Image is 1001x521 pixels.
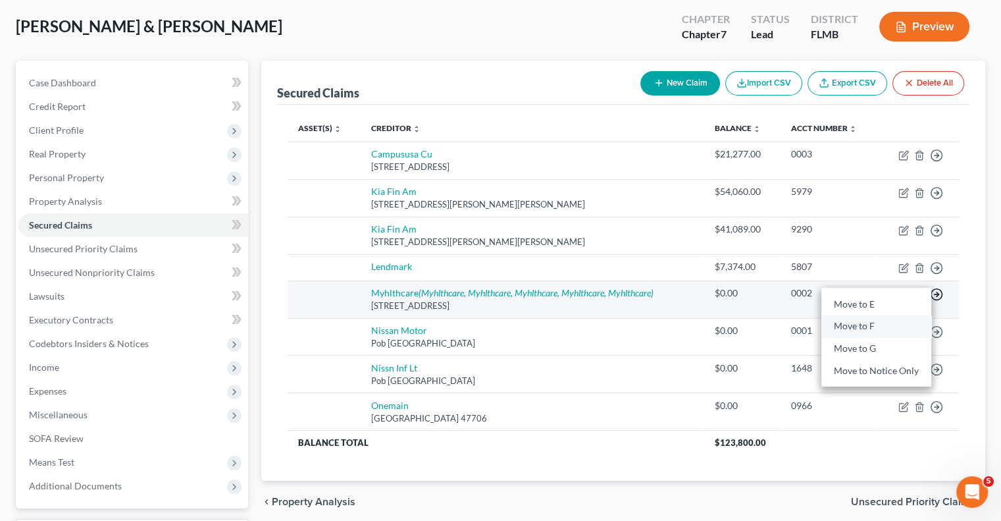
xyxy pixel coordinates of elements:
[808,71,887,96] a: Export CSV
[29,433,84,444] span: SOFA Review
[715,260,769,273] div: $7,374.00
[29,314,113,325] span: Executory Contracts
[715,324,769,337] div: $0.00
[288,431,704,454] th: Balance Total
[419,287,654,298] i: (Myhlthcare, Myhlthcare, Myhlthcare, Myhlthcare, Myhlthcare)
[371,223,417,234] a: Kia Fin Am
[371,400,409,411] a: Onemain
[29,480,122,491] span: Additional Documents
[371,287,654,298] a: Myhlthcare(Myhlthcare, Myhlthcare, Myhlthcare, Myhlthcare, Myhlthcare)
[298,123,342,133] a: Asset(s) unfold_more
[334,125,342,133] i: unfold_more
[682,12,730,27] div: Chapter
[751,12,790,27] div: Status
[371,337,694,350] div: Pob [GEOGRAPHIC_DATA]
[715,148,769,161] div: $21,277.00
[261,497,272,507] i: chevron_left
[715,223,769,236] div: $41,089.00
[371,148,432,159] a: Campususa Cu
[682,27,730,42] div: Chapter
[18,190,248,213] a: Property Analysis
[821,293,931,315] a: Move to E
[371,198,694,211] div: [STREET_ADDRESS][PERSON_NAME][PERSON_NAME]
[715,437,766,448] span: $123,800.00
[29,385,66,397] span: Expenses
[851,497,985,507] button: Unsecured Priority Claims chevron_right
[29,101,86,112] span: Credit Report
[371,236,694,248] div: [STREET_ADDRESS][PERSON_NAME][PERSON_NAME]
[18,237,248,261] a: Unsecured Priority Claims
[29,77,96,88] span: Case Dashboard
[29,172,104,183] span: Personal Property
[821,315,931,338] a: Move to F
[18,285,248,308] a: Lawsuits
[640,71,720,96] button: New Claim
[371,375,694,387] div: Pob [GEOGRAPHIC_DATA]
[790,185,867,198] div: 5979
[18,308,248,332] a: Executory Contracts
[371,412,694,425] div: [GEOGRAPHIC_DATA] 47706
[277,85,359,101] div: Secured Claims
[371,261,412,272] a: Lendmark
[715,399,769,412] div: $0.00
[18,213,248,237] a: Secured Claims
[18,427,248,451] a: SOFA Review
[790,260,867,273] div: 5807
[29,148,86,159] span: Real Property
[29,290,64,302] span: Lawsuits
[371,362,417,373] a: Nissn Inf Lt
[715,185,769,198] div: $54,060.00
[821,360,931,382] a: Move to Notice Only
[790,324,867,337] div: 0001
[811,12,858,27] div: District
[753,125,761,133] i: unfold_more
[790,148,867,161] div: 0003
[790,123,856,133] a: Acct Number unfold_more
[371,161,694,173] div: [STREET_ADDRESS]
[261,497,355,507] button: chevron_left Property Analysis
[821,337,931,360] a: Move to G
[18,261,248,285] a: Unsecured Nonpriority Claims
[16,16,282,36] span: [PERSON_NAME] & [PERSON_NAME]
[29,267,155,278] span: Unsecured Nonpriority Claims
[371,300,694,312] div: [STREET_ADDRESS]
[983,476,994,487] span: 5
[892,71,964,96] button: Delete All
[848,125,856,133] i: unfold_more
[715,123,761,133] a: Balance unfold_more
[29,409,88,420] span: Miscellaneous
[29,243,138,254] span: Unsecured Priority Claims
[29,362,59,373] span: Income
[879,12,969,41] button: Preview
[725,71,802,96] button: Import CSV
[29,124,84,136] span: Client Profile
[721,28,727,40] span: 7
[751,27,790,42] div: Lead
[18,71,248,95] a: Case Dashboard
[790,223,867,236] div: 9290
[790,362,867,375] div: 1648
[272,497,355,507] span: Property Analysis
[790,399,867,412] div: 0966
[413,125,421,133] i: unfold_more
[715,362,769,375] div: $0.00
[851,497,975,507] span: Unsecured Priority Claims
[715,287,769,300] div: $0.00
[371,186,417,197] a: Kia Fin Am
[371,325,427,336] a: Nissan Motor
[29,456,74,468] span: Means Test
[811,27,858,42] div: FLMB
[371,123,421,133] a: Creditor unfold_more
[29,338,149,349] span: Codebtors Insiders & Notices
[790,287,867,300] div: 0002
[18,95,248,119] a: Credit Report
[29,219,92,231] span: Secured Claims
[29,196,102,207] span: Property Analysis
[956,476,988,508] iframe: Intercom live chat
